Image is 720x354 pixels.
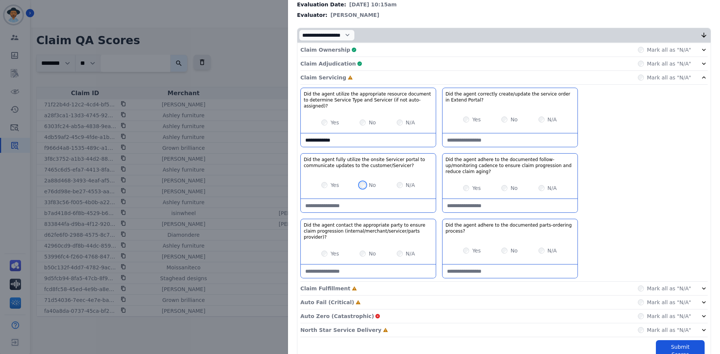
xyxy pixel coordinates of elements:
label: No [510,247,517,254]
label: No [369,181,376,189]
h3: Did the agent fully utilize the onsite Servicer portal to communicate updates to the customer/Ser... [304,157,433,169]
label: No [510,116,517,123]
label: N/A [406,181,415,189]
label: Yes [330,250,339,257]
label: N/A [406,119,415,126]
h3: Did the agent adhere to the documented parts-ordering process? [445,222,574,234]
p: Claim Adjudication [300,60,356,67]
label: Mark all as "N/A" [647,326,691,334]
p: Claim Fulfillment [300,285,350,292]
span: [PERSON_NAME] [330,11,379,19]
label: No [510,184,517,192]
p: Auto Zero (Catastrophic) [300,312,374,320]
p: North Star Service Delivery [300,326,381,334]
h3: Did the agent adhere to the documented follow-up/monitoring cadence to ensure claim progression a... [445,157,574,175]
p: Auto Fail (Critical) [300,299,354,306]
label: Yes [472,247,481,254]
label: No [369,119,376,126]
label: No [369,250,376,257]
label: Yes [472,184,481,192]
label: Mark all as "N/A" [647,60,691,67]
label: Mark all as "N/A" [647,74,691,81]
p: Claim Servicing [300,74,346,81]
label: Yes [472,116,481,123]
label: Mark all as "N/A" [647,285,691,292]
h3: Did the agent contact the appropriate party to ensure claim progression (internal/merchant/servic... [304,222,433,240]
span: [DATE] 10:15am [349,1,397,8]
div: Evaluation Date: [297,1,711,8]
label: N/A [547,247,557,254]
label: Mark all as "N/A" [647,299,691,306]
h3: Did the agent correctly create/update the service order in Extend Portal? [445,91,574,103]
label: Mark all as "N/A" [647,46,691,54]
label: Yes [330,181,339,189]
h3: Did the agent utilize the appropriate resource document to determine Service Type and Servicer (i... [304,91,433,109]
label: N/A [406,250,415,257]
label: Mark all as "N/A" [647,312,691,320]
label: Yes [330,119,339,126]
label: N/A [547,116,557,123]
div: Evaluator: [297,11,711,19]
label: N/A [547,184,557,192]
p: Claim Ownership [300,46,350,54]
